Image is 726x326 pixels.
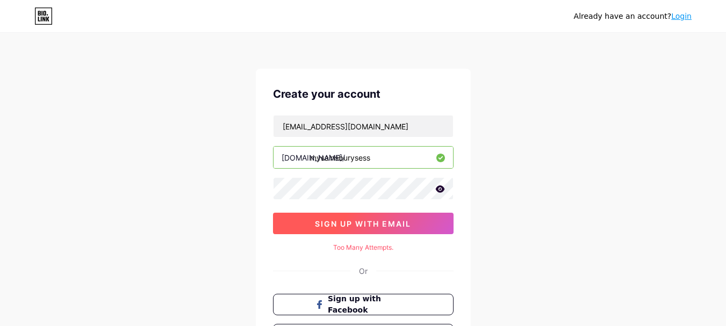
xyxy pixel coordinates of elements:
[273,294,454,315] button: Sign up with Facebook
[282,152,345,163] div: [DOMAIN_NAME]/
[574,11,692,22] div: Already have an account?
[315,219,411,228] span: sign up with email
[671,12,692,20] a: Login
[273,213,454,234] button: sign up with email
[273,86,454,102] div: Create your account
[274,147,453,168] input: username
[274,115,453,137] input: Email
[328,293,411,316] span: Sign up with Facebook
[273,243,454,252] div: Too Many Attempts.
[359,265,368,277] div: Or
